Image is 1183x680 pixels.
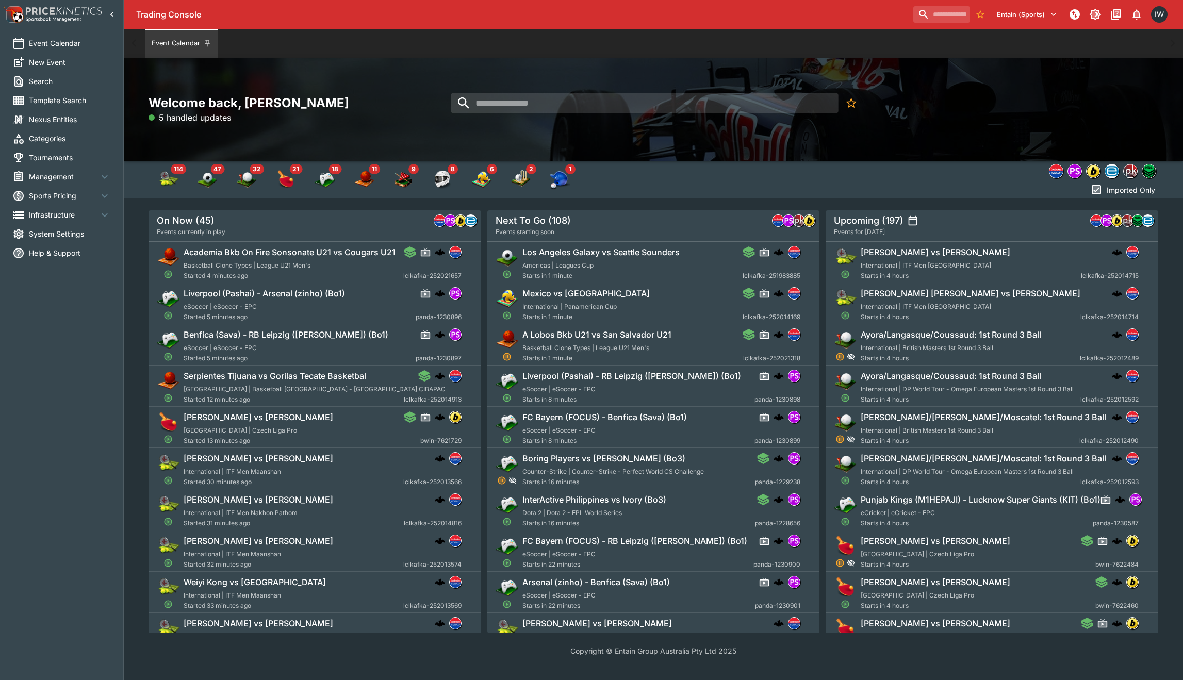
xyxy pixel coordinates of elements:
img: logo-cerberus.svg [435,453,445,463]
div: lclkafka [434,214,446,227]
img: lclkafka.png [450,370,461,382]
p: 5 handled updates [149,111,231,124]
div: pandascore [782,214,795,227]
span: bwin-7622484 [1095,559,1139,570]
img: bwin.png [1111,215,1123,226]
img: soccer.png [496,246,518,269]
img: lclkafka.png [450,453,461,464]
span: lclkafka-252014169 [743,312,800,322]
div: Ian Wright [1151,6,1168,23]
img: lclkafka.png [788,618,800,629]
span: Starts in 1 minute [522,312,743,322]
span: panda-1230898 [754,394,800,405]
span: panda-1230897 [416,353,462,363]
span: System Settings [29,228,111,239]
h5: Next To Go (108) [496,214,571,226]
svg: Open [502,270,512,279]
div: bwin [1111,214,1123,227]
input: search [451,93,838,113]
div: Snooker [393,169,414,190]
img: logo-cerberus.svg [1112,577,1122,587]
img: table_tennis.png [834,535,857,557]
h6: InterActive Philippines vs Ivory (Bo3) [522,494,666,505]
span: Starts in 4 hours [861,312,1080,322]
span: lclkafka-252012489 [1080,353,1139,363]
img: logo-cerberus.svg [774,412,784,422]
span: Started 5 minutes ago [184,312,416,322]
img: logo-cerberus.svg [774,288,784,298]
img: pandascore.png [1130,494,1141,505]
img: pandascore.png [788,535,800,546]
span: Basketball Clone Types | League U21 Men's [184,261,310,269]
span: Event Calendar [29,38,111,48]
img: logo-cerberus.svg [435,494,445,505]
h6: Ayora/Langasque/Coussaud: 1st Round 3 Ball [861,329,1041,340]
span: 11 [369,164,380,174]
span: lclkafka-252012592 [1080,394,1139,405]
img: bwin.png [1127,535,1138,546]
span: bwin-7622460 [1095,601,1139,611]
div: cerberus [774,329,784,340]
span: Sports Pricing [29,190,98,201]
img: logo-cerberus.svg [435,577,445,587]
span: 8 [448,164,458,174]
img: lclkafka.png [1091,215,1102,226]
h6: Punjab Kings (M1HEPAJI) - Lucknow Super Giants (KIT) (Bo1) [861,494,1100,505]
span: lclkafka-252012490 [1079,436,1139,446]
img: lclkafka.png [450,494,461,505]
div: lclkafka [788,287,800,300]
img: logo-cerberus.svg [1112,536,1122,546]
img: basketball.png [496,328,518,351]
img: logo-cerberus.svg [774,329,784,340]
div: cerberus [435,247,445,257]
h6: Liverpool (Pashai) - RB Leipzig ([PERSON_NAME]) (Bo1) [522,371,741,382]
img: basketball.png [157,370,179,392]
img: lclkafka.png [450,618,461,629]
img: table_tennis.png [157,411,179,434]
img: logo-cerberus.svg [1112,288,1122,298]
h2: Welcome back, [PERSON_NAME] [149,95,481,111]
div: cerberus [435,329,445,340]
div: pricekinetics [1123,164,1138,178]
span: Started 4 minutes ago [184,271,403,281]
span: Categories [29,133,111,144]
img: lclkafka.png [1127,288,1138,299]
img: bwin.png [1127,618,1138,629]
div: nrl [1142,164,1156,178]
img: logo-cerberus.svg [1112,371,1122,381]
span: Tournaments [29,152,111,163]
span: lclkafka-252012593 [1080,477,1139,487]
span: panda-1230901 [755,601,800,611]
div: cerberus [435,288,445,298]
img: lclkafka.png [450,246,461,258]
span: 47 [210,164,224,174]
div: lclkafka [772,214,784,227]
img: lclkafka.png [450,535,461,546]
div: pricekinetics [793,214,805,227]
span: lclkafka-252014913 [404,394,462,405]
img: golf.png [834,411,857,434]
h6: FC Bayern (FOCUS) - Benfica (Sava) (Bo1) [522,412,687,423]
img: pandascore.png [783,215,794,226]
span: lclkafka-252013566 [403,477,462,487]
h6: Benfica (Sava) - RB Leipzig ([PERSON_NAME]) (Bo1) [184,329,388,340]
h6: A Lobos Bkb U21 vs San Salvador U21 [522,329,671,340]
span: International | ITF Men [GEOGRAPHIC_DATA] [861,303,991,310]
span: lclkafka-251983885 [743,271,800,281]
img: cricket [511,169,531,190]
img: logo-cerberus.svg [1112,247,1122,257]
img: pricekinetics.png [1124,164,1137,178]
img: logo-cerberus.svg [774,494,784,505]
span: International | Panamerican Cup [522,303,617,310]
div: Baseball [550,169,570,190]
h6: [PERSON_NAME] vs [PERSON_NAME] [861,577,1010,588]
img: lclkafka.png [773,215,784,226]
h6: Academia Bkb On Fire Sonsonate U21 vs Cougars U21 [184,247,396,258]
div: lclkafka [788,328,800,341]
h6: [PERSON_NAME] vs [PERSON_NAME] [184,453,333,464]
div: lclkafka [1126,246,1139,258]
img: pandascore.png [788,411,800,423]
span: panda-1228656 [755,518,800,528]
img: pandascore.png [1101,215,1112,226]
img: PriceKinetics Logo [3,4,24,25]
